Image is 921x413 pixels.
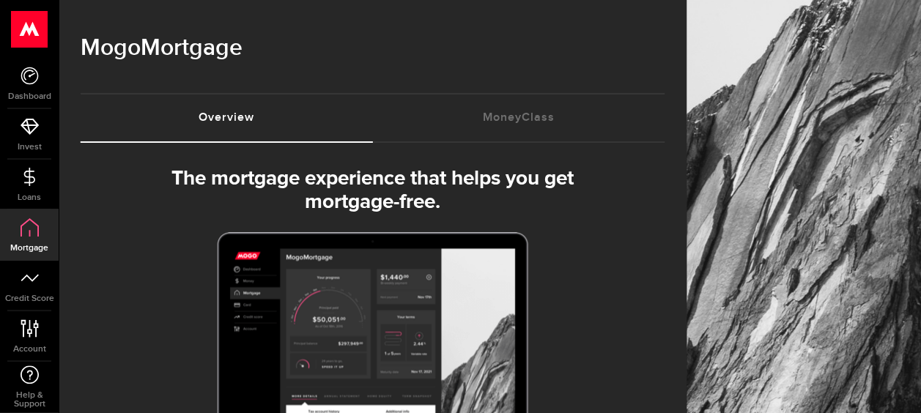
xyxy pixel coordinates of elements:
[81,34,141,62] span: Mogo
[81,29,665,67] h1: Mortgage
[12,6,56,50] button: Open LiveChat chat widget
[81,93,665,143] ul: Tabs Navigation
[129,167,615,214] h3: The mortgage experience that helps you get mortgage-free.
[373,94,665,141] a: MoneyClass
[81,94,373,141] a: Overview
